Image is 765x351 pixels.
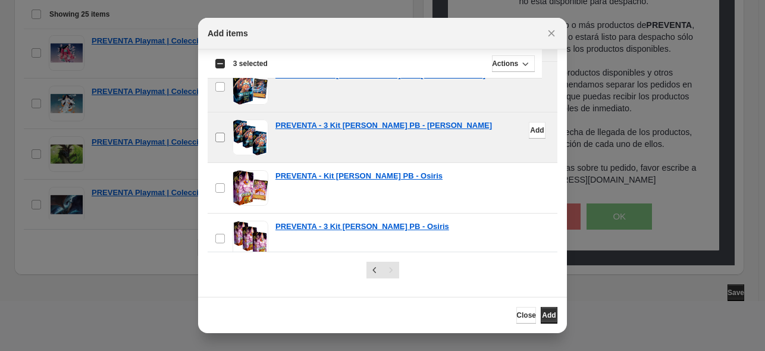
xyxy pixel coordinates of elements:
span: Actions [492,59,518,68]
span: Add [530,126,544,135]
a: PREVENTA - 3 Kit [PERSON_NAME] PB - [PERSON_NAME] [275,120,492,131]
button: Add [529,122,545,139]
nav: Pagination [366,262,399,278]
img: PREVENTA - Kit de Batalla PB - Osiris [233,170,268,206]
a: PREVENTA - 3 Kit [PERSON_NAME] PB - Osiris [275,221,449,233]
button: Close [516,307,536,324]
img: PREVENTA - 3 Kit de Batalla PB - Seth [233,120,268,155]
span: Add [542,311,556,320]
img: PREVENTA - 3 Kit de Batalla PB - Osiris [233,221,268,256]
button: Actions [492,55,535,72]
span: Close [516,311,536,320]
button: Previous [366,262,383,278]
button: Add [541,307,557,324]
h2: Add items [208,27,248,39]
a: PREVENTA - Kit [PERSON_NAME] PB - Osiris [275,170,443,182]
button: Close [543,25,560,42]
span: 3 selected [233,59,268,68]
